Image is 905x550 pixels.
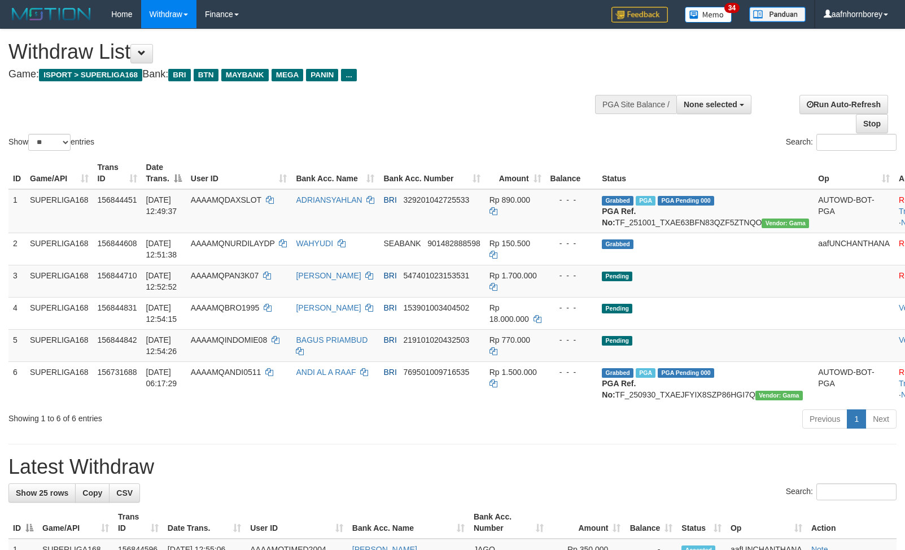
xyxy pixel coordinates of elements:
label: Search: [786,483,897,500]
th: Trans ID: activate to sort column ascending [113,507,163,539]
span: Rp 770.000 [489,335,530,344]
th: Trans ID: activate to sort column ascending [93,157,142,189]
div: - - - [550,302,593,313]
div: - - - [550,238,593,249]
span: 156844608 [98,239,137,248]
td: SUPERLIGA168 [25,233,93,265]
span: Rp 18.000.000 [489,303,529,324]
span: 156844451 [98,195,137,204]
span: BTN [194,69,218,81]
span: [DATE] 12:49:37 [146,195,177,216]
th: Balance [546,157,598,189]
span: BRI [168,69,190,81]
span: PGA Pending [658,368,714,378]
td: SUPERLIGA168 [25,265,93,297]
span: Copy 901482888598 to clipboard [427,239,480,248]
span: 34 [724,3,740,13]
span: Vendor URL: https://trx31.1velocity.biz [755,391,803,400]
th: User ID: activate to sort column ascending [246,507,348,539]
td: aafUNCHANTHANA [814,233,894,265]
td: 6 [8,361,25,405]
img: Feedback.jpg [611,7,668,23]
td: 1 [8,189,25,233]
th: Amount: activate to sort column ascending [485,157,546,189]
span: Marked by aafromsomean [636,368,655,378]
a: Copy [75,483,110,503]
a: ANDI AL A RAAF [296,368,356,377]
th: Amount: activate to sort column ascending [548,507,625,539]
label: Search: [786,134,897,151]
h1: Latest Withdraw [8,456,897,478]
td: TF_250930_TXAEJFYIX8SZP86HGI7Q [597,361,814,405]
b: PGA Ref. No: [602,379,636,399]
span: [DATE] 12:51:38 [146,239,177,259]
td: SUPERLIGA168 [25,361,93,405]
input: Search: [816,483,897,500]
span: Rp 890.000 [489,195,530,204]
div: PGA Site Balance / [595,95,676,114]
span: Pending [602,272,632,281]
span: BRI [383,368,396,377]
td: 3 [8,265,25,297]
a: [PERSON_NAME] [296,303,361,312]
span: AAAAMQANDI0511 [191,368,261,377]
span: CSV [116,488,133,497]
th: Date Trans.: activate to sort column ascending [163,507,246,539]
span: 156844710 [98,271,137,280]
td: SUPERLIGA168 [25,189,93,233]
span: None selected [684,100,737,109]
span: Rp 1.500.000 [489,368,537,377]
td: SUPERLIGA168 [25,297,93,329]
a: ADRIANSYAHLAN [296,195,362,204]
h1: Withdraw List [8,41,592,63]
th: Balance: activate to sort column ascending [625,507,677,539]
span: MAYBANK [221,69,269,81]
span: SEABANK [383,239,421,248]
span: Copy 153901003404502 to clipboard [403,303,469,312]
a: Previous [802,409,847,429]
span: Grabbed [602,368,633,378]
label: Show entries [8,134,94,151]
div: - - - [550,334,593,346]
span: PANIN [306,69,338,81]
input: Search: [816,134,897,151]
a: Next [865,409,897,429]
span: Marked by aafsengchandara [636,196,655,206]
span: 156731688 [98,368,137,377]
span: Grabbed [602,239,633,249]
span: BRI [383,303,396,312]
span: Vendor URL: https://trx31.1velocity.biz [762,219,809,228]
span: 156844842 [98,335,137,344]
th: Status [597,157,814,189]
td: 5 [8,329,25,361]
span: 156844831 [98,303,137,312]
b: PGA Ref. No: [602,207,636,227]
th: Game/API: activate to sort column ascending [38,507,113,539]
td: SUPERLIGA168 [25,329,93,361]
div: - - - [550,270,593,281]
span: PGA Pending [658,196,714,206]
a: Show 25 rows [8,483,76,503]
span: BRI [383,335,396,344]
th: Bank Acc. Number: activate to sort column ascending [469,507,548,539]
td: TF_251001_TXAE63BFN83QZF5ZTNQO [597,189,814,233]
a: Run Auto-Refresh [799,95,888,114]
span: Pending [602,304,632,313]
span: BRI [383,195,396,204]
a: CSV [109,483,140,503]
span: AAAAMQINDOMIE08 [191,335,267,344]
h4: Game: Bank: [8,69,592,80]
span: ... [341,69,356,81]
th: Date Trans.: activate to sort column descending [142,157,186,189]
span: AAAAMQDAXSLOT [191,195,261,204]
th: Bank Acc. Name: activate to sort column ascending [348,507,469,539]
div: - - - [550,366,593,378]
span: Copy [82,488,102,497]
th: Action [807,507,897,539]
th: Game/API: activate to sort column ascending [25,157,93,189]
span: Copy 547401023153531 to clipboard [403,271,469,280]
span: AAAAMQPAN3K07 [191,271,259,280]
img: Button%20Memo.svg [685,7,732,23]
th: Bank Acc. Name: activate to sort column ascending [291,157,379,189]
a: Stop [856,114,888,133]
